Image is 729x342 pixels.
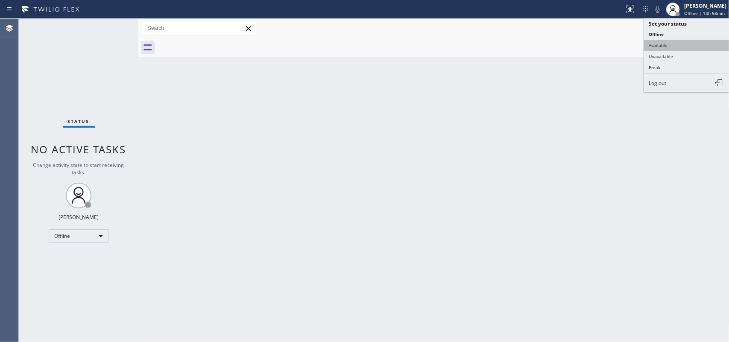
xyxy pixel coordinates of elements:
input: Search [141,21,256,35]
span: Offline | 14h 58min [684,10,725,16]
div: [PERSON_NAME] [59,213,99,221]
div: [PERSON_NAME] [684,2,726,9]
div: Offline [49,229,108,243]
button: Mute [652,3,664,15]
span: Change activity state to start receiving tasks. [33,161,124,176]
span: No active tasks [31,142,126,156]
span: Status [68,118,90,124]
